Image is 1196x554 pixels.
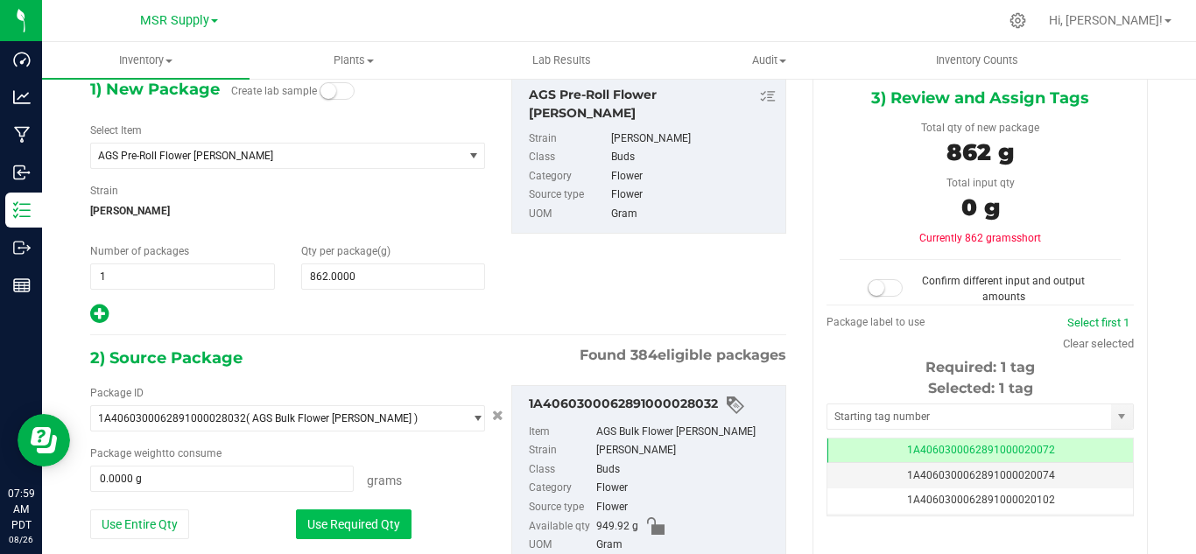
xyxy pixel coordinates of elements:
[13,126,31,144] inline-svg: Manufacturing
[18,414,70,466] iframe: Resource center
[907,444,1055,456] span: 1A4060300062891000020072
[13,164,31,181] inline-svg: Inbound
[922,275,1085,303] span: Confirm different input and output amounts
[90,76,220,102] span: 1) New Package
[946,138,1014,166] span: 862 g
[250,42,457,79] a: Plants
[961,193,1000,221] span: 0 g
[13,201,31,219] inline-svg: Inventory
[580,345,786,366] span: Found eligible packages
[827,316,925,328] span: Package label to use
[377,245,390,257] span: (g)
[529,423,593,442] label: Item
[134,447,165,459] span: weight
[13,88,31,106] inline-svg: Analytics
[90,387,144,399] span: Package ID
[8,533,34,546] p: 08/26
[529,167,608,186] label: Category
[611,186,777,205] div: Flower
[873,42,1080,79] a: Inventory Counts
[827,404,1111,429] input: Starting tag number
[1049,13,1163,27] span: Hi, [PERSON_NAME]!
[13,239,31,256] inline-svg: Outbound
[529,186,608,205] label: Source type
[91,466,353,491] input: 0.0000 g
[8,486,34,533] p: 07:59 AM PDT
[90,312,109,324] span: Add new output
[529,460,593,480] label: Class
[596,498,777,517] div: Flower
[13,51,31,68] inline-svg: Dashboard
[90,198,485,224] span: [PERSON_NAME]
[611,167,777,186] div: Flower
[1067,316,1129,329] a: Select first 1
[925,359,1035,375] span: Required: 1 tag
[90,447,222,459] span: Package to consume
[611,130,777,149] div: [PERSON_NAME]
[1007,12,1029,29] div: Manage settings
[90,123,142,138] label: Select Item
[529,130,608,149] label: Strain
[919,232,1041,244] span: Currently 862 grams
[13,277,31,294] inline-svg: Reports
[140,13,209,28] span: MSR Supply
[1111,404,1133,429] span: select
[912,53,1042,68] span: Inventory Counts
[1017,232,1041,244] span: short
[509,53,615,68] span: Lab Results
[231,78,317,104] label: Create lab sample
[529,148,608,167] label: Class
[42,53,250,68] span: Inventory
[630,347,658,363] span: 384
[921,122,1039,134] span: Total qty of new package
[90,345,243,371] span: 2) Source Package
[596,460,777,480] div: Buds
[301,245,390,257] span: Qty per package
[529,441,593,460] label: Strain
[302,264,485,289] input: 862.0000
[907,494,1055,506] span: 1A4060300062891000020102
[91,264,274,289] input: 1
[611,205,777,224] div: Gram
[946,177,1015,189] span: Total input qty
[98,412,246,424] span: 1A4060300062891000028032
[90,183,118,199] label: Strain
[529,205,608,224] label: UOM
[596,517,638,536] span: 949.92 g
[529,86,777,123] div: AGS Pre-Roll Flower Woods
[665,42,873,79] a: Audit
[529,395,777,416] div: 1A4060300062891000028032
[462,144,484,168] span: select
[250,53,456,68] span: Plants
[596,479,777,498] div: Flower
[529,498,593,517] label: Source type
[367,473,402,487] span: Grams
[98,150,441,162] span: AGS Pre-Roll Flower [PERSON_NAME]
[1063,337,1134,350] a: Clear selected
[296,509,412,539] button: Use Required Qty
[871,85,1089,111] span: 3) Review and Assign Tags
[462,406,484,431] span: select
[529,517,593,536] label: Available qty
[90,245,189,257] span: Number of packages
[596,423,777,442] div: AGS Bulk Flower [PERSON_NAME]
[611,148,777,167] div: Buds
[487,403,509,429] button: Cancel button
[42,42,250,79] a: Inventory
[457,42,665,79] a: Lab Results
[666,53,872,68] span: Audit
[529,479,593,498] label: Category
[928,380,1033,396] span: Selected: 1 tag
[596,441,777,460] div: [PERSON_NAME]
[90,509,189,539] button: Use Entire Qty
[907,469,1055,481] span: 1A4060300062891000020074
[246,412,418,424] span: ( AGS Bulk Flower [PERSON_NAME] )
